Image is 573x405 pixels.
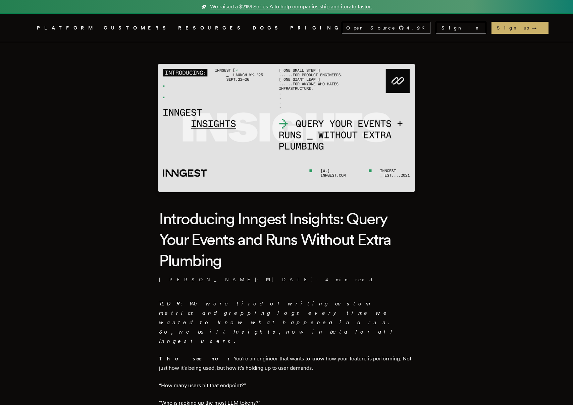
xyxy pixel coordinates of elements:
span: We raised a $21M Series A to help companies ship and iterate faster. [210,3,372,11]
img: Featured image for Introducing Inngest Insights: Query Your Events and Runs Without Extra Plumbin... [158,64,415,192]
p: [PERSON_NAME] · · [159,276,414,283]
a: Sign up [491,22,549,34]
span: 4.9 K [407,24,429,31]
p: “How many users hit that endpoint?” [159,381,414,390]
a: Sign In [436,22,486,34]
span: [DATE] [266,276,314,283]
h1: Introducing Inngest Insights: Query Your Events and Runs Without Extra Plumbing [159,208,414,271]
span: Open Source [346,24,396,31]
a: DOCS [253,24,282,32]
span: 4 min read [325,276,373,283]
a: PRICING [290,24,342,32]
em: TLDR: We were tired of writing custom metrics and grepping logs every time we wanted to know what... [159,300,397,344]
span: → [532,24,543,31]
nav: Global [18,14,555,42]
strong: The scene: [159,355,233,362]
button: PLATFORM [37,24,96,32]
a: CUSTOMERS [104,24,170,32]
button: RESOURCES [178,24,245,32]
p: You're an engineer that wants to know how your feature is performing. Not just how it's being use... [159,354,414,373]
